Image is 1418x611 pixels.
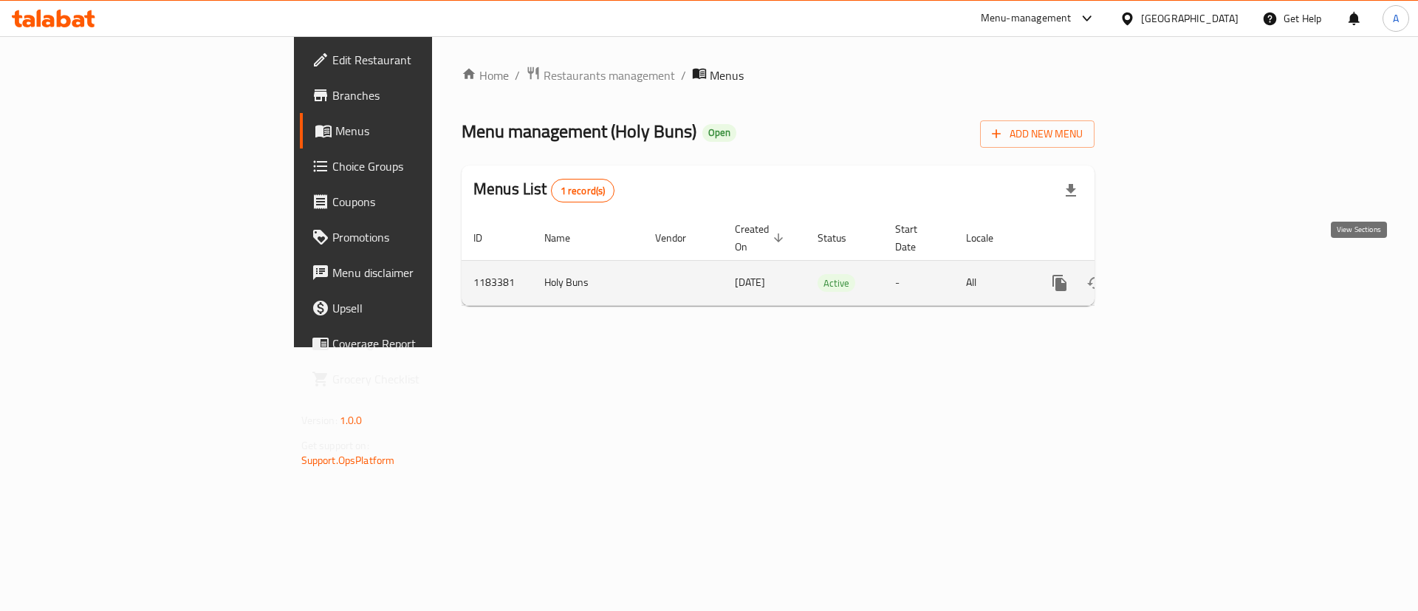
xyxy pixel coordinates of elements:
h2: Menus List [473,178,614,202]
a: Coverage Report [300,326,531,361]
th: Actions [1030,216,1196,261]
span: Upsell [332,299,519,317]
span: Status [818,229,866,247]
span: Active [818,275,855,292]
div: Total records count [551,179,615,202]
button: more [1042,265,1078,301]
div: Open [702,124,736,142]
span: Coverage Report [332,335,519,352]
span: Start Date [895,220,936,256]
span: Menu disclaimer [332,264,519,281]
li: / [681,66,686,84]
a: Menus [300,113,531,149]
span: Menu management ( Holy Buns ) [462,115,696,148]
a: Support.OpsPlatform [301,451,395,470]
div: Export file [1053,173,1089,208]
div: Active [818,274,855,292]
table: enhanced table [462,216,1196,306]
span: Created On [735,220,788,256]
a: Grocery Checklist [300,361,531,397]
a: Branches [300,78,531,113]
span: Menus [710,66,744,84]
span: Locale [966,229,1013,247]
span: Promotions [332,228,519,246]
span: Name [544,229,589,247]
span: Vendor [655,229,705,247]
span: ID [473,229,501,247]
span: Restaurants management [544,66,675,84]
a: Edit Restaurant [300,42,531,78]
div: Menu-management [981,10,1072,27]
span: Branches [332,86,519,104]
a: Promotions [300,219,531,255]
a: Menu disclaimer [300,255,531,290]
a: Coupons [300,184,531,219]
span: A [1393,10,1399,27]
button: Add New Menu [980,120,1095,148]
button: Change Status [1078,265,1113,301]
span: 1.0.0 [340,411,363,430]
nav: breadcrumb [462,66,1095,85]
td: All [954,260,1030,305]
span: Edit Restaurant [332,51,519,69]
span: Choice Groups [332,157,519,175]
span: [DATE] [735,273,765,292]
span: Grocery Checklist [332,370,519,388]
span: 1 record(s) [552,184,614,198]
span: Add New Menu [992,125,1083,143]
td: Holy Buns [532,260,643,305]
div: [GEOGRAPHIC_DATA] [1141,10,1239,27]
span: Version: [301,411,338,430]
span: Menus [335,122,519,140]
a: Choice Groups [300,149,531,184]
a: Upsell [300,290,531,326]
span: Get support on: [301,436,369,455]
a: Restaurants management [526,66,675,85]
td: - [883,260,954,305]
span: Coupons [332,193,519,211]
span: Open [702,126,736,139]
